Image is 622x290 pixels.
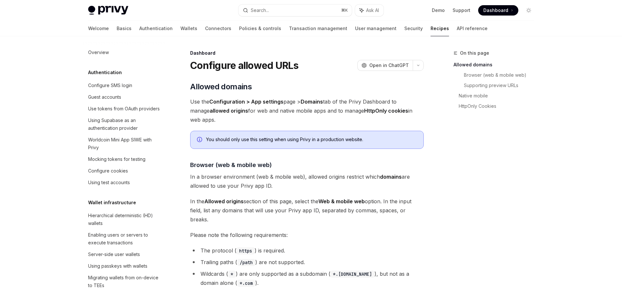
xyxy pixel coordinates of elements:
[355,21,397,36] a: User management
[205,21,231,36] a: Connectors
[238,5,352,16] button: Search...⌘K
[341,8,348,13] span: ⌘ K
[88,274,162,289] div: Migrating wallets from on-device to TEEs
[459,101,539,111] a: HttpOnly Cookies
[88,231,162,247] div: Enabling users or servers to execute transactions
[83,80,166,91] a: Configure SMS login
[83,153,166,165] a: Mocking tokens for testing
[190,161,272,169] span: Browser (web & mobile web)
[88,49,109,56] div: Overview
[190,246,424,255] li: The protocol ( ) is required.
[190,50,424,56] div: Dashboard
[139,21,173,36] a: Authentication
[83,91,166,103] a: Guest accounts
[88,6,128,15] img: light logo
[380,173,402,180] strong: domains
[83,210,166,229] a: Hierarchical deterministic (HD) wallets
[357,60,413,71] button: Open in ChatGPT
[180,21,197,36] a: Wallets
[88,167,128,175] div: Configure cookies
[88,93,121,101] div: Guest accounts
[457,21,488,36] a: API reference
[83,177,166,188] a: Using test accounts
[88,136,162,151] div: Worldcoin Mini App SIWE with Privy
[464,80,539,91] a: Supporting preview URLs
[431,21,449,36] a: Recipes
[88,69,122,76] h5: Authentication
[88,212,162,227] div: Hierarchical deterministic (HD) wallets
[210,107,248,114] strong: allowed origins
[206,136,417,143] div: You should only use this setting when using Privy in a production website.
[88,105,160,113] div: Use tokens from OAuth providers
[318,198,365,205] strong: Web & mobile web
[83,47,166,58] a: Overview
[483,7,508,14] span: Dashboard
[197,137,203,143] svg: Info
[88,179,130,186] div: Using test accounts
[88,155,145,163] div: Mocking tokens for testing
[404,21,423,36] a: Security
[83,249,166,260] a: Server-side user wallets
[190,82,252,92] span: Allowed domains
[88,262,147,270] div: Using passkeys with wallets
[83,229,166,249] a: Enabling users or servers to execute transactions
[236,247,255,254] code: https
[330,271,374,278] code: *.[DOMAIN_NAME]
[88,82,132,89] div: Configure SMS login
[454,60,539,70] a: Allowed domains
[366,7,379,14] span: Ask AI
[459,91,539,101] a: Native mobile
[83,134,166,153] a: Worldcoin Mini App SIWE with Privy
[524,5,534,16] button: Toggle dark mode
[88,199,136,206] h5: Wallet infrastructure
[190,97,424,124] span: Use the page > tab of the Privy Dashboard to manage for web and native mobile apps and to manage ...
[204,198,244,205] strong: Allowed origins
[83,165,166,177] a: Configure cookies
[190,258,424,267] li: Trailing paths ( ) are not supported.
[209,98,283,105] strong: Configuration > App settings
[88,251,140,258] div: Server-side user wallets
[355,5,384,16] button: Ask AI
[117,21,132,36] a: Basics
[301,98,323,105] strong: Domains
[190,197,424,224] span: In the section of this page, select the option. In the input field, list any domains that will us...
[190,60,299,71] h1: Configure allowed URLs
[83,260,166,272] a: Using passkeys with wallets
[364,107,408,114] strong: HttpOnly cookies
[432,7,445,14] a: Demo
[369,62,409,69] span: Open in ChatGPT
[88,117,162,132] div: Using Supabase as an authentication provider
[83,115,166,134] a: Using Supabase as an authentication provider
[190,230,424,240] span: Please note the following requirements:
[251,6,269,14] div: Search...
[460,49,489,57] span: On this page
[88,21,109,36] a: Welcome
[83,103,166,115] a: Use tokens from OAuth providers
[190,172,424,190] span: In a browser environment (web & mobile web), allowed origins restrict which are allowed to use yo...
[478,5,518,16] a: Dashboard
[239,21,281,36] a: Policies & controls
[453,7,470,14] a: Support
[464,70,539,80] a: Browser (web & mobile web)
[237,259,255,266] code: /path
[237,280,255,287] code: *.com
[289,21,347,36] a: Transaction management
[190,269,424,287] li: Wildcards ( ) are only supported as a subdomain ( ), but not as a domain alone ( ).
